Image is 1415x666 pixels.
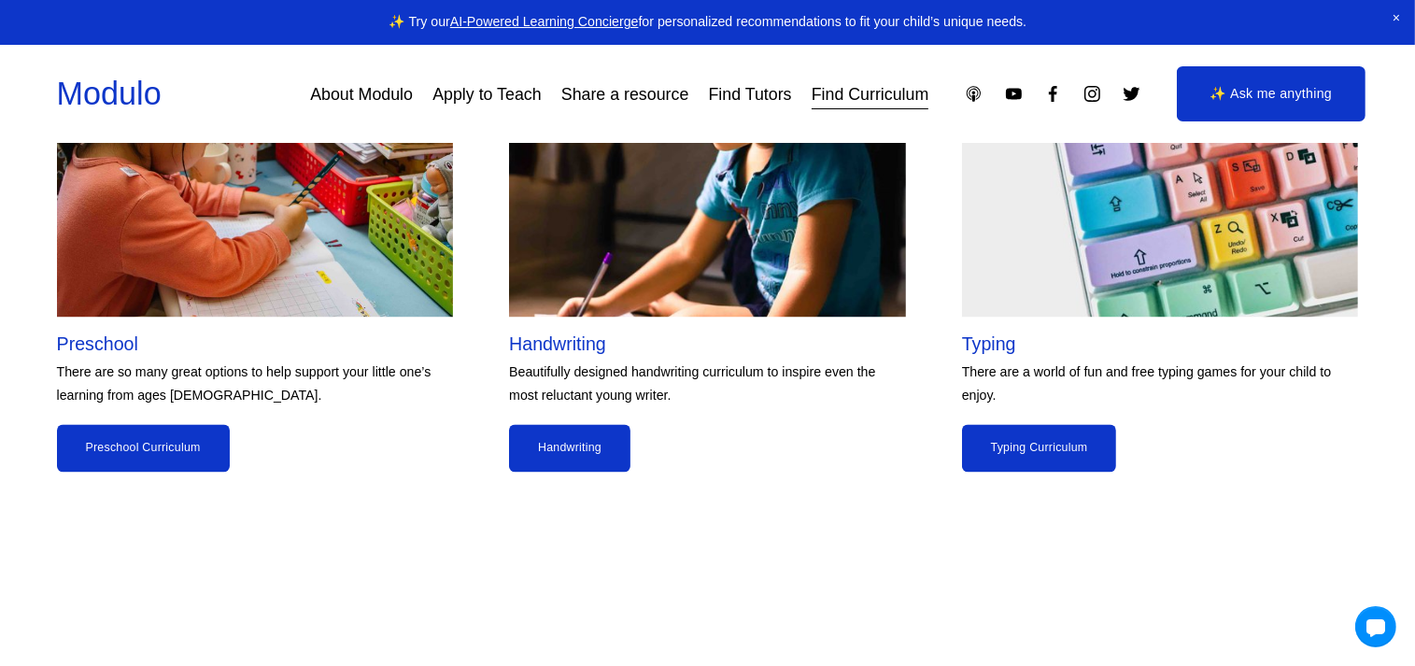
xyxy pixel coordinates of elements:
[964,84,983,104] a: Apple Podcasts
[509,424,630,472] a: Handwriting
[561,78,689,111] a: Share a resource
[812,78,929,111] a: Find Curriculum
[962,424,1117,472] a: Typing Curriculum
[962,333,1359,357] h2: Typing
[1004,84,1024,104] a: YouTube
[1082,84,1102,104] a: Instagram
[962,361,1359,408] p: There are a world of fun and free typing games for your child to enjoy.
[57,76,162,111] a: Modulo
[57,333,454,357] h2: Preschool
[1177,66,1365,122] a: ✨ Ask me anything
[509,333,906,357] h2: Handwriting
[310,78,413,111] a: About Modulo
[709,78,792,111] a: Find Tutors
[450,14,639,29] a: AI-Powered Learning Concierge
[57,424,230,472] a: Preschool Curriculum
[432,78,541,111] a: Apply to Teach
[1043,84,1063,104] a: Facebook
[1122,84,1141,104] a: Twitter
[509,361,906,408] p: Beautifully designed handwriting curriculum to inspire even the most reluctant young writer.
[57,361,454,408] p: There are so many great options to help support your little one’s learning from ages [DEMOGRAPHIC...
